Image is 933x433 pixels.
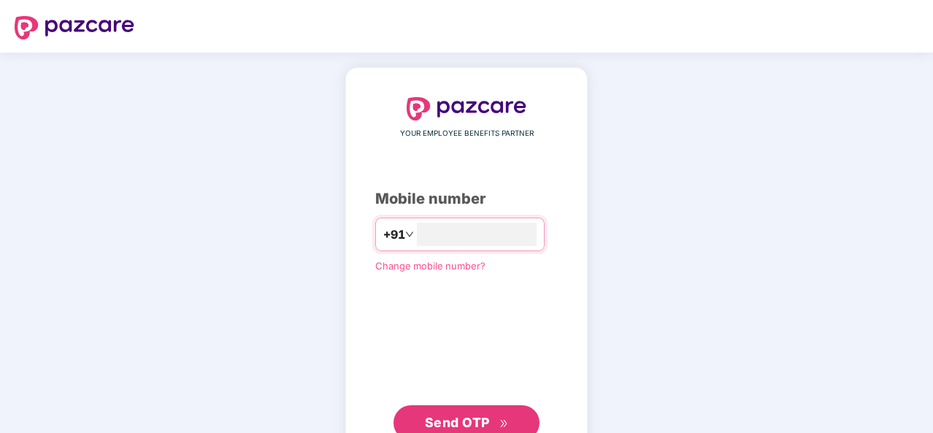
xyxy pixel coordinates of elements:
span: Send OTP [425,415,490,430]
span: +91 [383,226,405,244]
a: Change mobile number? [375,260,485,272]
img: logo [407,97,526,120]
span: double-right [499,419,509,429]
div: Mobile number [375,188,558,210]
img: logo [15,16,134,39]
span: down [405,230,414,239]
span: YOUR EMPLOYEE BENEFITS PARTNER [400,128,534,139]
